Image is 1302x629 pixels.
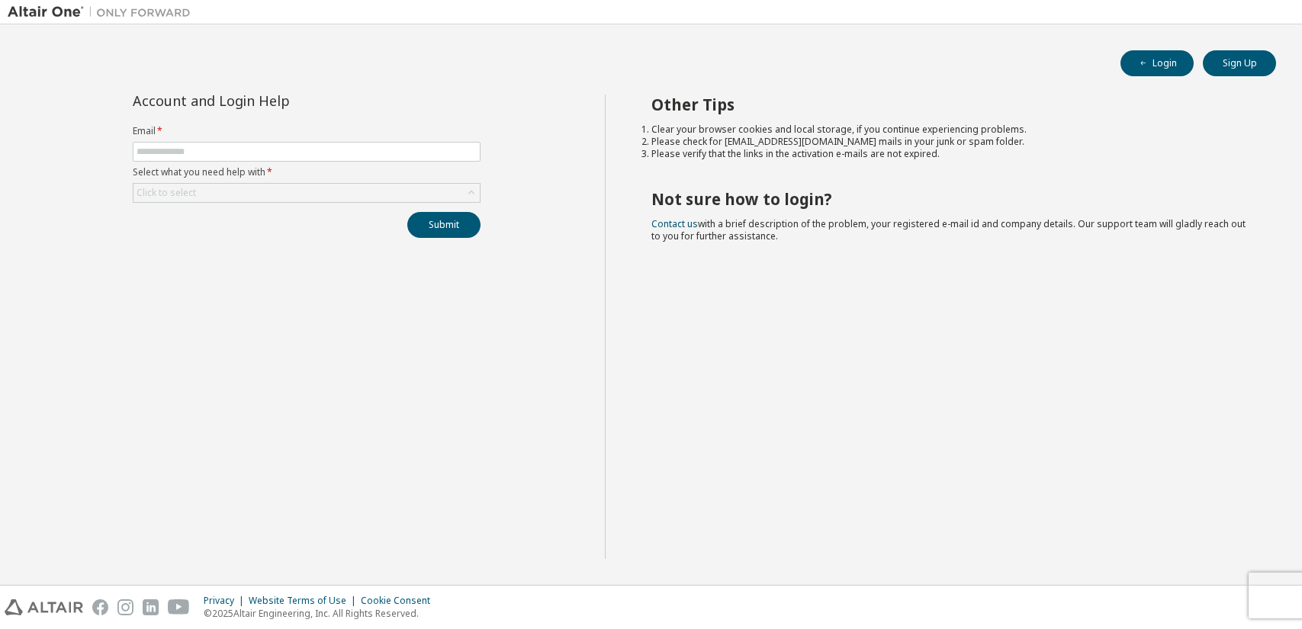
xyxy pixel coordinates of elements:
[204,607,439,620] p: © 2025 Altair Engineering, Inc. All Rights Reserved.
[92,599,108,615] img: facebook.svg
[1203,50,1276,76] button: Sign Up
[143,599,159,615] img: linkedin.svg
[651,148,1249,160] li: Please verify that the links in the activation e-mails are not expired.
[249,595,361,607] div: Website Terms of Use
[133,125,481,137] label: Email
[361,595,439,607] div: Cookie Consent
[651,95,1249,114] h2: Other Tips
[204,595,249,607] div: Privacy
[133,184,480,202] div: Click to select
[168,599,190,615] img: youtube.svg
[117,599,133,615] img: instagram.svg
[651,189,1249,209] h2: Not sure how to login?
[1120,50,1194,76] button: Login
[651,136,1249,148] li: Please check for [EMAIL_ADDRESS][DOMAIN_NAME] mails in your junk or spam folder.
[137,187,196,199] div: Click to select
[651,217,1246,242] span: with a brief description of the problem, your registered e-mail id and company details. Our suppo...
[133,95,411,107] div: Account and Login Help
[407,212,481,238] button: Submit
[5,599,83,615] img: altair_logo.svg
[8,5,198,20] img: Altair One
[651,217,698,230] a: Contact us
[133,166,481,178] label: Select what you need help with
[651,124,1249,136] li: Clear your browser cookies and local storage, if you continue experiencing problems.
